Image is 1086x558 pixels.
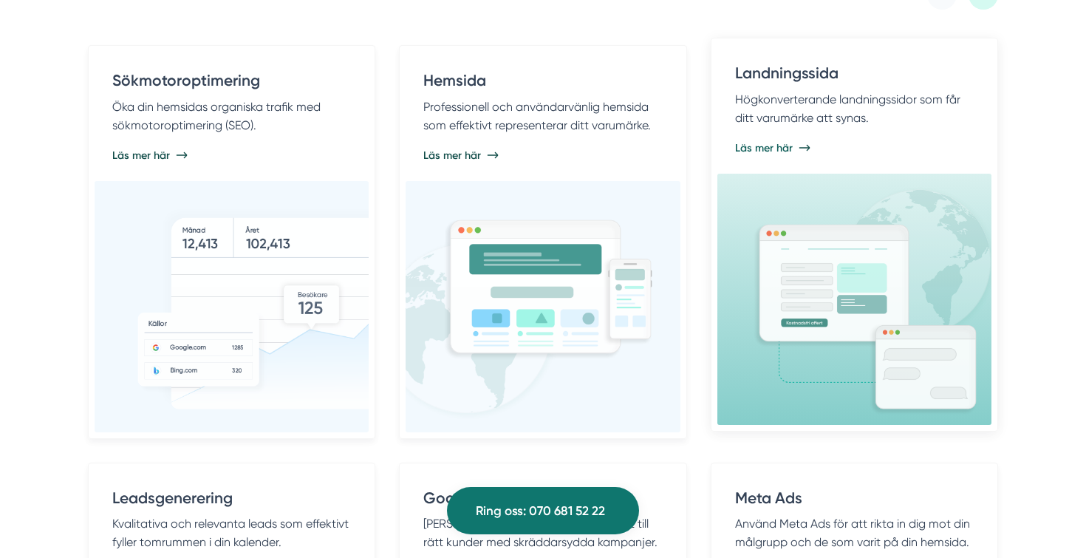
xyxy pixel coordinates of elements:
[423,98,662,135] p: Professionell och användarvänlig hemsida som effektivt representerar ditt varumärke.
[373,217,654,426] img: Hemsida för bygg- och tjänsteföretag.
[112,148,170,163] span: Läs mer här
[735,487,974,514] h4: Meta Ads
[88,45,375,438] a: Sökmotoroptimering Öka din hemsidas organiska trafik med sökmotoroptimering (SEO). Läs mer här Sö...
[399,45,686,438] a: Hemsida Professionell och användarvänlig hemsida som effektivt representerar ditt varumärke. Läs ...
[735,90,974,128] p: Högkonverterande landningssidor som får ditt varumärke att synas.
[476,501,605,521] span: Ring oss: 070 681 52 22
[112,69,351,97] h4: Sökmotoroptimering
[423,487,662,514] h4: Google Ads
[735,514,974,552] p: Använd Meta Ads för att rikta in dig mot din målgrupp och de som varit på din hemsida.
[735,140,793,155] span: Läs mer här
[447,487,639,534] a: Ring oss: 070 681 52 22
[423,69,662,97] h4: Hemsida
[711,38,998,431] a: Landningssida Högkonverterande landningssidor som får ditt varumärke att synas. Läs mer här Landn...
[751,181,1003,418] img: Landningssida för bygg- och tjänsteföretag.
[136,197,424,417] img: Sökmotoroptimering för bygg- och tjänsteföretag.
[112,514,351,552] p: Kvalitativa och relevanta leads som effektivt fyller tomrummen i din kalender.
[423,148,481,163] span: Läs mer här
[423,514,662,552] p: [PERSON_NAME] din synlighet och nå ut till rätt kunder med skräddarsydda kampanjer.
[112,487,351,514] h4: Leadsgenerering
[735,62,974,89] h4: Landningssida
[112,98,351,135] p: Öka din hemsidas organiska trafik med sökmotoroptimering (SEO).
